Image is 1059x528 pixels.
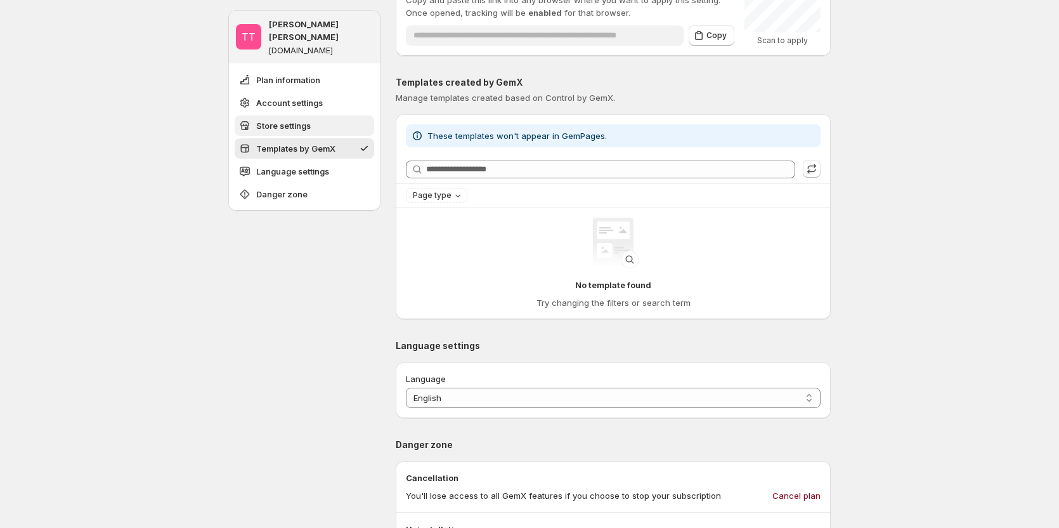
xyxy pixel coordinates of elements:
[772,489,821,502] span: Cancel plan
[256,74,320,86] span: Plan information
[269,18,373,43] p: [PERSON_NAME] [PERSON_NAME]
[235,70,374,90] button: Plan information
[706,30,727,41] span: Copy
[427,131,607,141] span: These templates won't appear in GemPages.
[406,374,446,384] span: Language
[406,472,821,484] p: Cancellation
[235,115,374,136] button: Store settings
[256,188,308,201] span: Danger zone
[235,93,374,113] button: Account settings
[256,142,335,155] span: Templates by GemX
[413,190,452,201] span: Page type
[744,36,821,46] p: Scan to apply
[575,279,651,291] p: No template found
[235,138,374,159] button: Templates by GemX
[528,8,562,18] span: enabled
[396,439,831,451] p: Danger zone
[689,25,734,46] button: Copy
[256,165,329,178] span: Language settings
[256,96,323,109] span: Account settings
[236,24,261,49] span: Tanya Tanya
[396,93,615,103] span: Manage templates created based on Control by GemX.
[536,296,691,309] p: Try changing the filters or search term
[256,119,311,132] span: Store settings
[765,485,828,506] button: Cancel plan
[269,46,333,56] p: [DOMAIN_NAME]
[406,489,721,502] p: You'll lose access to all GemX features if you choose to stop your subscription
[588,218,639,268] img: Empty theme pages
[406,188,467,202] button: Page type
[242,30,256,43] text: TT
[396,340,831,352] p: Language settings
[235,184,374,204] button: Danger zone
[235,161,374,181] button: Language settings
[396,76,831,89] p: Templates created by GemX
